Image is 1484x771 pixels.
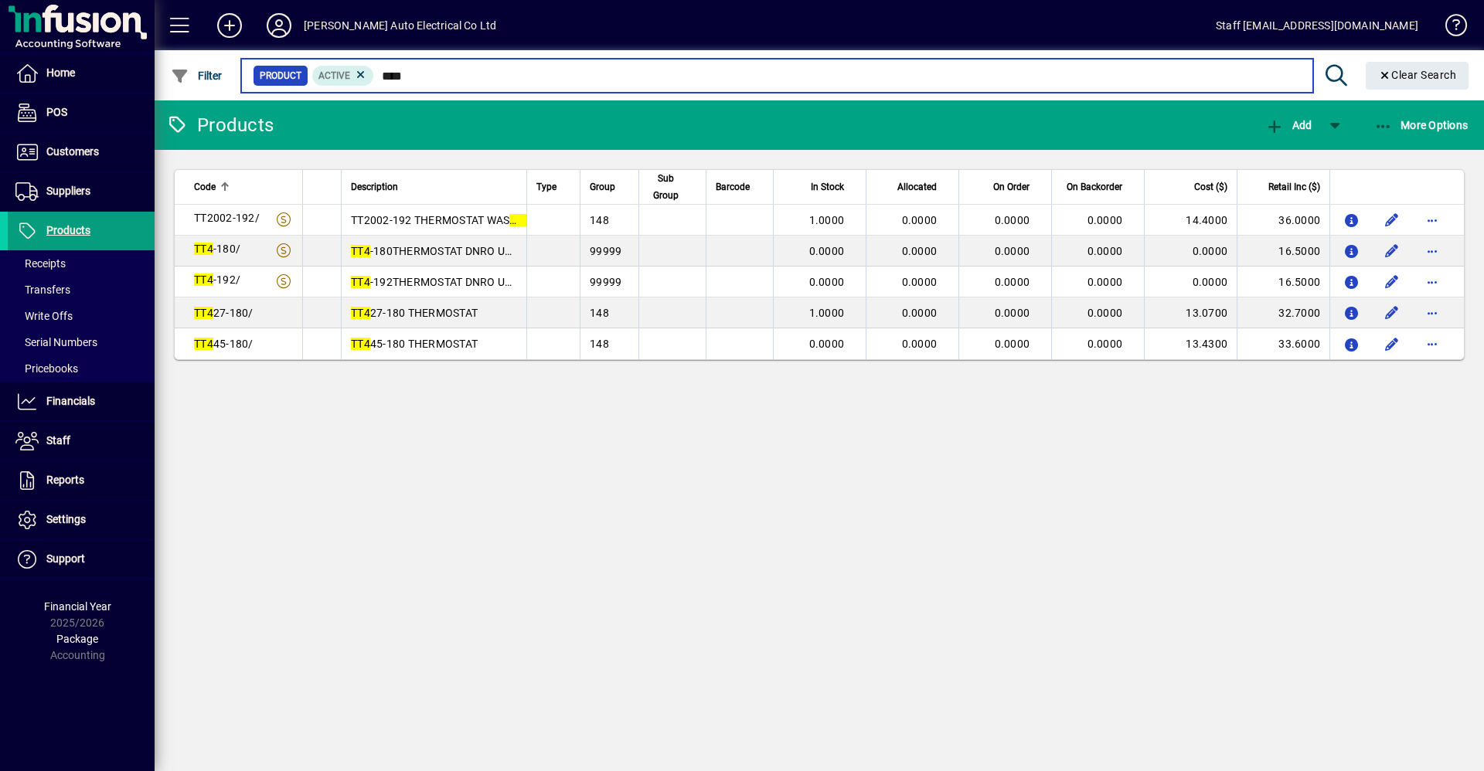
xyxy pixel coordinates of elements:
[351,276,370,288] em: TT4
[1420,239,1445,263] button: More options
[1380,331,1404,356] button: Edit
[46,145,99,158] span: Customers
[809,276,845,288] span: 0.0000
[304,13,496,38] div: [PERSON_NAME] Auto Electrical Co Ltd
[1420,301,1445,325] button: More options
[15,362,78,375] span: Pricebooks
[902,245,938,257] span: 0.0000
[351,307,478,319] span: 27-180 THERMOSTAT
[8,355,155,382] a: Pricebooks
[46,395,95,407] span: Financials
[1420,270,1445,294] button: More options
[351,214,551,226] span: TT2002-192 THERMOSTAT WAS -192
[15,336,97,348] span: Serial Numbers
[648,170,696,204] div: Sub Group
[318,70,350,81] span: Active
[171,70,223,82] span: Filter
[8,54,155,93] a: Home
[44,600,111,613] span: Financial Year
[809,214,845,226] span: 1.0000
[1268,178,1320,195] span: Retail Inc ($)
[968,178,1043,195] div: On Order
[15,310,73,322] span: Write Offs
[1067,178,1122,195] span: On Backorder
[8,329,155,355] a: Serial Numbers
[1087,245,1123,257] span: 0.0000
[194,243,240,255] span: -180/
[351,307,370,319] em: TT4
[648,170,682,204] span: Sub Group
[15,257,66,270] span: Receipts
[351,245,370,257] em: TT4
[1366,62,1469,90] button: Clear
[1434,3,1465,53] a: Knowledge Base
[254,12,304,39] button: Profile
[995,276,1030,288] span: 0.0000
[536,178,570,195] div: Type
[1380,270,1404,294] button: Edit
[716,178,764,195] div: Barcode
[1237,236,1329,267] td: 16.5000
[46,106,67,118] span: POS
[1237,205,1329,236] td: 36.0000
[1380,301,1404,325] button: Edit
[995,307,1030,319] span: 0.0000
[194,243,213,255] em: TT4
[716,178,750,195] span: Barcode
[8,133,155,172] a: Customers
[8,277,155,303] a: Transfers
[590,307,609,319] span: 148
[56,633,98,645] span: Package
[1194,178,1227,195] span: Cost ($)
[15,284,70,296] span: Transfers
[897,178,937,195] span: Allocated
[194,307,254,319] span: 27-180/
[8,461,155,500] a: Reports
[194,307,213,319] em: TT4
[1420,208,1445,233] button: More options
[1087,307,1123,319] span: 0.0000
[205,12,254,39] button: Add
[8,422,155,460] a: Staff
[351,245,558,257] span: -180THERMOSTAT DNRO USE TT2002
[1087,276,1123,288] span: 0.0000
[590,178,615,195] span: Group
[166,113,274,138] div: Products
[194,212,260,224] span: TT2002-192/
[509,214,529,226] em: TT4
[194,338,213,350] em: TT4
[783,178,858,195] div: In Stock
[1261,111,1316,139] button: Add
[809,307,845,319] span: 1.0000
[902,307,938,319] span: 0.0000
[1420,331,1445,356] button: More options
[1370,111,1472,139] button: More Options
[590,178,629,195] div: Group
[46,224,90,236] span: Products
[351,276,558,288] span: -192THERMOSTAT DNRO USE TT2002
[1144,205,1237,236] td: 14.4000
[1380,208,1404,233] button: Edit
[8,93,155,132] a: POS
[993,178,1030,195] span: On Order
[46,474,84,486] span: Reports
[1061,178,1136,195] div: On Backorder
[312,66,374,86] mat-chip: Activation Status: Active
[46,185,90,197] span: Suppliers
[260,68,301,83] span: Product
[995,338,1030,350] span: 0.0000
[46,513,86,525] span: Settings
[1216,13,1418,38] div: Staff [EMAIL_ADDRESS][DOMAIN_NAME]
[1087,338,1123,350] span: 0.0000
[811,178,844,195] span: In Stock
[8,250,155,277] a: Receipts
[1144,328,1237,359] td: 13.4300
[8,382,155,421] a: Financials
[876,178,951,195] div: Allocated
[1144,236,1237,267] td: 0.0000
[1374,119,1469,131] span: More Options
[1380,239,1404,263] button: Edit
[902,214,938,226] span: 0.0000
[46,434,70,447] span: Staff
[590,276,621,288] span: 99999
